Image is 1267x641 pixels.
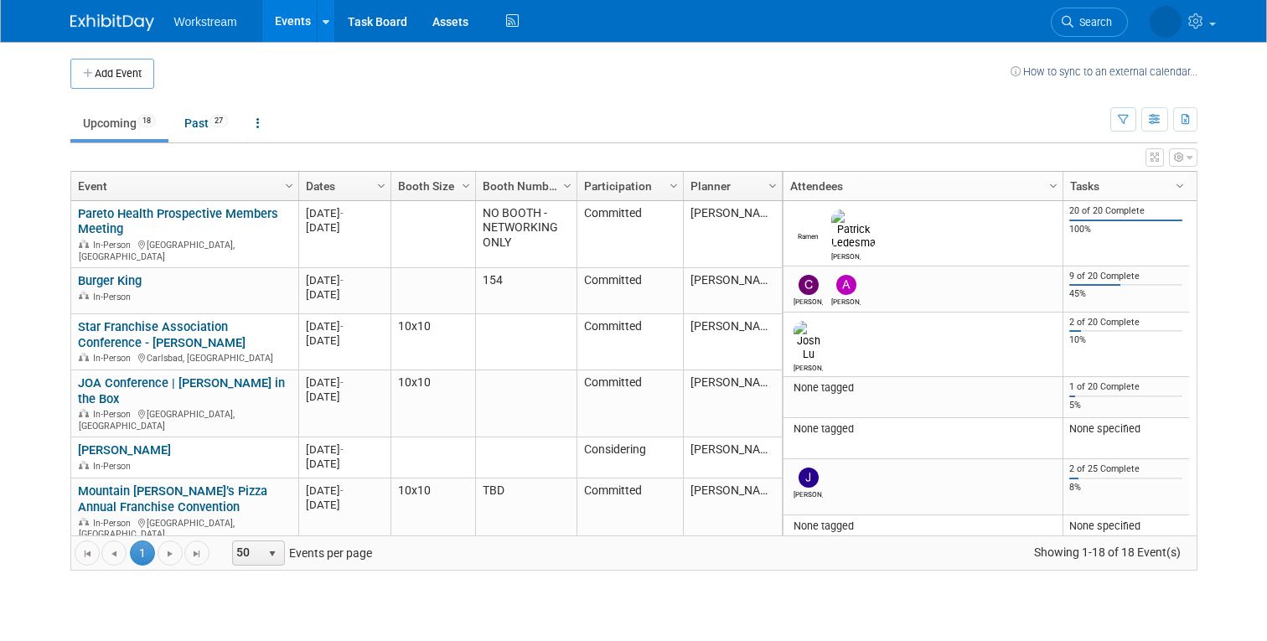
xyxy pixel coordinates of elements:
[78,319,246,350] a: Star Franchise Association Conference - [PERSON_NAME]
[1070,172,1178,200] a: Tasks
[390,314,475,370] td: 10x10
[78,172,287,200] a: Event
[577,268,683,314] td: Committed
[78,515,291,540] div: [GEOGRAPHIC_DATA], [GEOGRAPHIC_DATA]
[78,442,171,457] a: [PERSON_NAME]
[158,540,183,566] a: Go to the next page
[683,437,782,478] td: [PERSON_NAME]
[836,275,856,295] img: Andrew Walters
[70,14,154,31] img: ExhibitDay
[340,376,344,389] span: -
[683,201,782,268] td: [PERSON_NAME]
[577,314,683,370] td: Committed
[1069,334,1182,346] div: 10%
[831,295,861,306] div: Andrew Walters
[79,461,89,469] img: In-Person Event
[1047,179,1060,193] span: Column Settings
[483,172,566,200] a: Booth Number
[340,274,344,287] span: -
[794,361,823,372] div: Josh Lu
[184,540,209,566] a: Go to the last page
[375,179,388,193] span: Column Settings
[93,240,136,251] span: In-Person
[794,295,823,306] div: Chris Connelly
[79,409,89,417] img: In-Person Event
[1069,271,1182,282] div: 9 of 20 Complete
[78,273,142,288] a: Burger King
[174,15,237,28] span: Workstream
[372,172,390,197] a: Column Settings
[1069,224,1182,235] div: 100%
[340,207,344,220] span: -
[78,483,267,514] a: Mountain [PERSON_NAME]’s Pizza Annual Franchise Convention
[683,268,782,314] td: [PERSON_NAME]
[306,442,383,457] div: [DATE]
[831,209,876,250] img: Patrick Ledesma
[584,172,672,200] a: Participation
[78,375,285,406] a: JOA Conference | [PERSON_NAME] in the Box
[93,518,136,529] span: In-Person
[93,353,136,364] span: In-Person
[457,172,475,197] a: Column Settings
[766,179,779,193] span: Column Settings
[667,179,680,193] span: Column Settings
[475,201,577,268] td: NO BOOTH - NETWORKING ONLY
[799,468,819,488] img: Jacob Davis
[340,443,344,456] span: -
[210,540,389,566] span: Events per page
[1069,482,1182,494] div: 8%
[577,370,683,437] td: Committed
[561,179,574,193] span: Column Settings
[93,461,136,472] span: In-Person
[794,321,823,361] img: Josh Lu
[1051,8,1128,37] a: Search
[763,172,782,197] a: Column Settings
[1069,520,1182,533] div: None specified
[306,206,383,220] div: [DATE]
[101,540,127,566] a: Go to the previous page
[340,484,344,497] span: -
[78,237,291,262] div: [GEOGRAPHIC_DATA], [GEOGRAPHIC_DATA]
[799,275,819,295] img: Chris Connelly
[1069,422,1182,436] div: None specified
[459,179,473,193] span: Column Settings
[306,287,383,302] div: [DATE]
[306,319,383,333] div: [DATE]
[799,209,819,230] img: Ramen Tegenfeldt
[690,172,771,200] a: Planner
[93,409,136,420] span: In-Person
[789,422,1056,436] div: None tagged
[577,437,683,478] td: Considering
[475,268,577,314] td: 154
[1073,16,1112,28] span: Search
[70,107,168,139] a: Upcoming18
[398,172,464,200] a: Booth Size
[558,172,577,197] a: Column Settings
[1069,381,1182,393] div: 1 of 20 Complete
[1044,172,1063,197] a: Column Settings
[831,250,861,261] div: Patrick Ledesma
[475,478,577,545] td: TBD
[306,220,383,235] div: [DATE]
[794,488,823,499] div: Jacob Davis
[577,478,683,545] td: Committed
[79,240,89,248] img: In-Person Event
[683,314,782,370] td: [PERSON_NAME]
[1011,65,1197,78] a: How to sync to an external calendar...
[1069,205,1182,217] div: 20 of 20 Complete
[70,59,154,89] button: Add Event
[280,172,298,197] a: Column Settings
[1173,179,1187,193] span: Column Settings
[1069,400,1182,411] div: 5%
[306,273,383,287] div: [DATE]
[78,206,278,237] a: Pareto Health Prospective Members Meeting
[1069,317,1182,328] div: 2 of 20 Complete
[75,540,100,566] a: Go to the first page
[107,547,121,561] span: Go to the previous page
[78,406,291,432] div: [GEOGRAPHIC_DATA], [GEOGRAPHIC_DATA]
[190,547,204,561] span: Go to the last page
[789,520,1056,533] div: None tagged
[683,478,782,545] td: [PERSON_NAME]
[79,353,89,361] img: In-Person Event
[266,547,279,561] span: select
